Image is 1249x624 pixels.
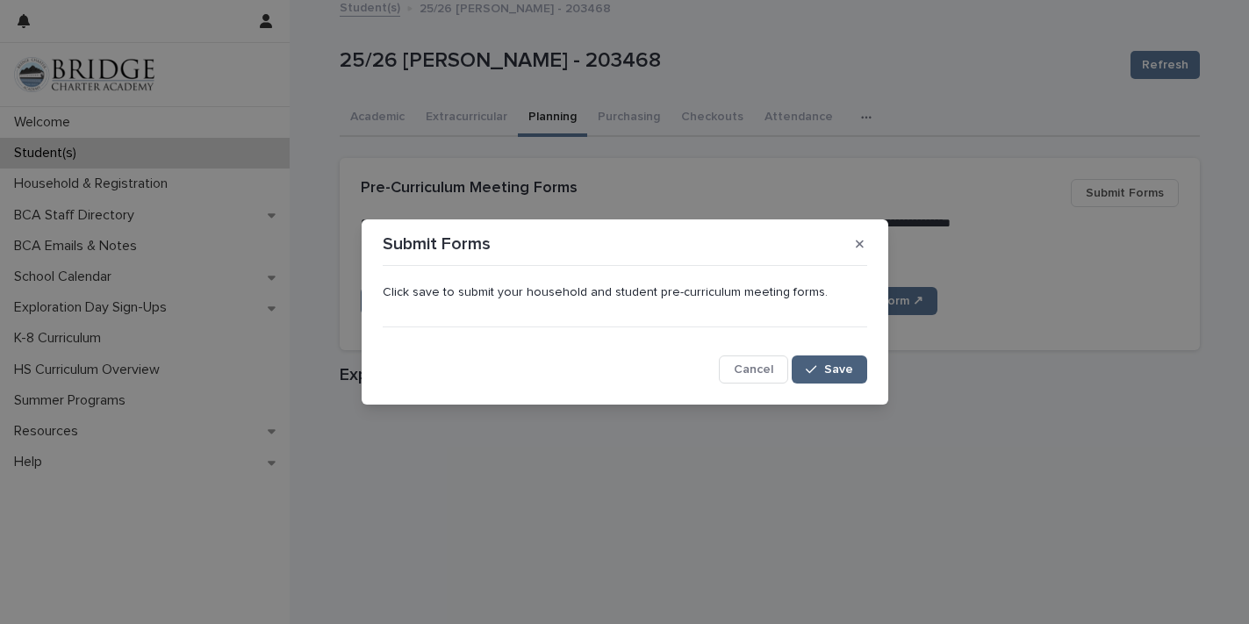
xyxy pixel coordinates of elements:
[734,363,773,376] span: Cancel
[383,233,491,255] p: Submit Forms
[792,355,866,384] button: Save
[383,285,867,300] p: Click save to submit your household and student pre-curriculum meeting forms.
[719,355,788,384] button: Cancel
[824,363,853,376] span: Save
